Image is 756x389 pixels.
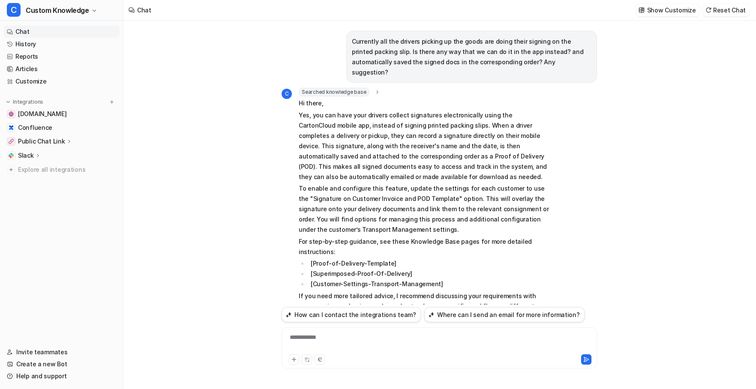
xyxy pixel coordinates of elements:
img: expand menu [5,99,11,105]
img: menu_add.svg [109,99,115,105]
li: [Customer-Settings-Transport-Management] [308,279,549,289]
a: Create a new Bot [3,358,120,370]
button: Where can I send an email for more information? [424,307,585,322]
a: History [3,38,120,50]
button: How can I contact the integrations team? [282,307,421,322]
a: Reports [3,51,120,63]
span: Explore all integrations [18,163,116,177]
img: customize [639,7,645,13]
span: Confluence [18,123,52,132]
img: help.cartoncloud.com [9,111,14,117]
a: Help and support [3,370,120,382]
p: Slack [18,151,34,160]
p: Integrations [13,99,43,105]
img: Confluence [9,125,14,130]
p: Hi there, [299,98,549,108]
a: Explore all integrations [3,164,120,176]
span: [DOMAIN_NAME] [18,110,66,118]
a: ConfluenceConfluence [3,122,120,134]
a: Invite teammates [3,346,120,358]
button: Reset Chat [703,4,749,16]
button: Integrations [3,98,46,106]
p: Yes, you can have your drivers collect signatures electronically using the CartonCloud mobile app... [299,110,549,182]
a: Articles [3,63,120,75]
img: Slack [9,153,14,158]
img: reset [705,7,711,13]
p: If you need more tailored advice, I recommend discussing your requirements with someone in your b... [299,291,549,322]
img: explore all integrations [7,165,15,174]
a: Chat [3,26,120,38]
p: For step-by-step guidance, see these Knowledge Base pages for more detailed instructions: [299,236,549,257]
a: Customize [3,75,120,87]
li: [Proof-of-Delivery-Template] [308,258,549,269]
p: Currently all the drivers picking up the goods are doing their signing on the printed packing sli... [352,36,591,78]
span: Searched knowledge base [299,88,369,96]
p: Public Chat Link [18,137,65,146]
button: Show Customize [636,4,699,16]
span: Custom Knowledge [26,4,89,16]
img: Public Chat Link [9,139,14,144]
p: Show Customize [647,6,696,15]
span: C [7,3,21,17]
p: To enable and configure this feature, update the settings for each customer to use the "Signature... [299,183,549,235]
li: [Superimposed-Proof-Of-Delivery] [308,269,549,279]
span: C [282,89,292,99]
a: help.cartoncloud.com[DOMAIN_NAME] [3,108,120,120]
div: Chat [137,6,151,15]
